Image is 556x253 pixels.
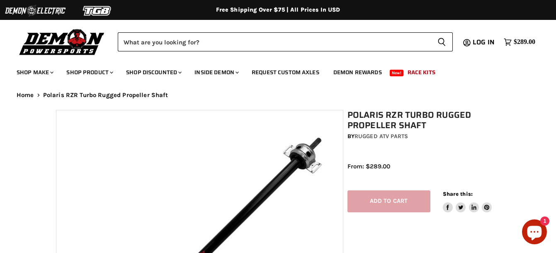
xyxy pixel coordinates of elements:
ul: Main menu [10,61,533,81]
a: Rugged ATV Parts [354,133,408,140]
a: Shop Discounted [120,64,187,81]
form: Product [118,32,453,51]
div: by [347,132,504,141]
span: New! [390,70,404,76]
button: Search [431,32,453,51]
span: From: $289.00 [347,163,390,170]
a: Inside Demon [188,64,244,81]
a: Race Kits [401,64,442,81]
span: Share this: [443,191,473,197]
img: TGB Logo 2 [66,3,129,19]
a: Demon Rewards [327,64,388,81]
a: Shop Product [60,64,118,81]
a: Home [17,92,34,99]
span: Polaris RZR Turbo Rugged Propeller Shaft [43,92,168,99]
a: Shop Make [10,64,58,81]
a: Request Custom Axles [245,64,325,81]
span: Log in [473,37,495,47]
a: $289.00 [500,36,539,48]
inbox-online-store-chat: Shopify online store chat [520,219,549,246]
aside: Share this: [443,190,492,212]
img: Demon Powersports [17,27,107,56]
h1: Polaris RZR Turbo Rugged Propeller Shaft [347,110,504,131]
span: $289.00 [514,38,535,46]
img: Demon Electric Logo 2 [4,3,66,19]
input: Search [118,32,431,51]
a: Log in [469,39,500,46]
